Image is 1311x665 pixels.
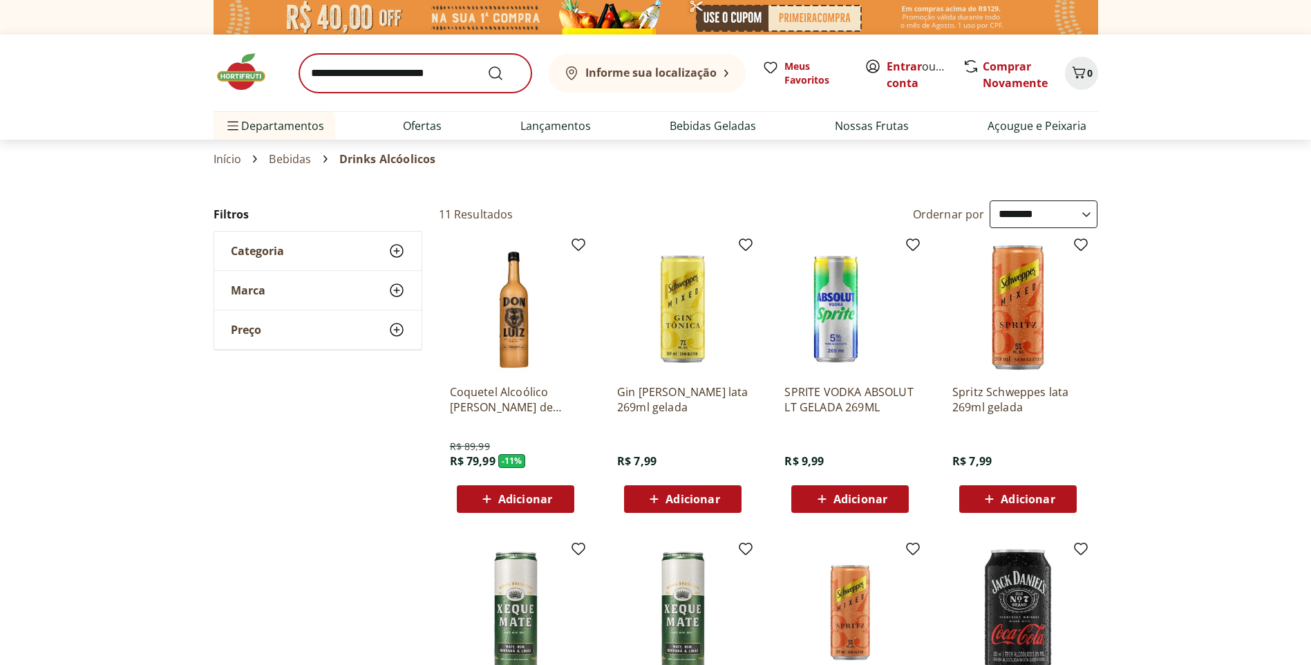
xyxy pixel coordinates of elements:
[784,59,848,87] span: Meus Favoritos
[670,118,756,134] a: Bebidas Geladas
[299,54,531,93] input: search
[835,118,909,134] a: Nossas Frutas
[214,232,422,270] button: Categoria
[520,118,591,134] a: Lançamentos
[887,59,922,74] a: Entrar
[231,283,265,297] span: Marca
[214,51,283,93] img: Hortifruti
[214,271,422,310] button: Marca
[548,54,746,93] button: Informe sua localização
[214,310,422,349] button: Preço
[762,59,848,87] a: Meus Favoritos
[450,440,490,453] span: R$ 89,99
[450,453,496,469] span: R$ 79,99
[624,485,742,513] button: Adicionar
[214,200,422,228] h2: Filtros
[913,207,985,222] label: Ordernar por
[959,485,1077,513] button: Adicionar
[450,384,581,415] a: Coquetel Alcoólico [PERSON_NAME] de Leche Cream 750ml
[1065,57,1098,90] button: Carrinho
[487,65,520,82] button: Submit Search
[983,59,1048,91] a: Comprar Novamente
[784,453,824,469] span: R$ 9,99
[225,109,241,142] button: Menu
[952,384,1084,415] a: Spritz Schweppes lata 269ml gelada
[784,242,916,373] img: SPRITE VODKA ABSOLUT LT GELADA 269ML
[988,118,1086,134] a: Açougue e Peixaria
[833,494,887,505] span: Adicionar
[403,118,442,134] a: Ofertas
[214,153,242,165] a: Início
[617,384,748,415] a: Gin [PERSON_NAME] lata 269ml gelada
[887,59,963,91] a: Criar conta
[617,453,657,469] span: R$ 7,99
[269,153,311,165] a: Bebidas
[457,485,574,513] button: Adicionar
[231,244,284,258] span: Categoria
[784,384,916,415] a: SPRITE VODKA ABSOLUT LT GELADA 269ML
[450,242,581,373] img: Coquetel Alcoólico Don Luiz Dulce de Leche Cream 750ml
[585,65,717,80] b: Informe sua localização
[617,242,748,373] img: Gin Tônica Schweppes lata 269ml gelada
[439,207,513,222] h2: 11 Resultados
[1001,494,1055,505] span: Adicionar
[952,453,992,469] span: R$ 7,99
[666,494,719,505] span: Adicionar
[231,323,261,337] span: Preço
[225,109,324,142] span: Departamentos
[791,485,909,513] button: Adicionar
[1087,66,1093,79] span: 0
[952,242,1084,373] img: Spritz Schweppes lata 269ml gelada
[887,58,948,91] span: ou
[498,454,526,468] span: - 11 %
[339,153,436,165] span: Drinks Alcóolicos
[498,494,552,505] span: Adicionar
